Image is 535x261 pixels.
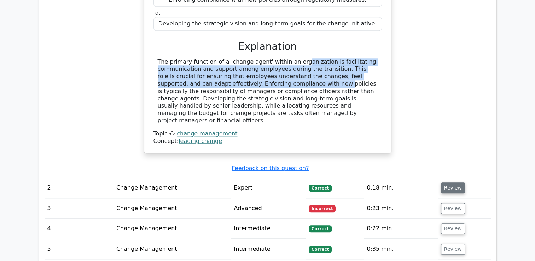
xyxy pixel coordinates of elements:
a: change management [177,130,237,137]
h3: Explanation [158,41,378,53]
div: Topic: [153,130,382,138]
div: The primary function of a 'change agent' within an organization is facilitating communication and... [158,58,378,124]
td: 4 [45,219,114,239]
span: Correct [309,225,332,232]
td: Intermediate [231,239,306,259]
td: 3 [45,198,114,219]
span: d. [155,10,161,16]
button: Review [441,223,465,234]
td: Expert [231,178,306,198]
button: Review [441,244,465,255]
td: Intermediate [231,219,306,239]
td: Change Management [114,198,231,219]
span: Incorrect [309,205,336,212]
td: 0:23 min. [364,198,438,219]
td: Change Management [114,178,231,198]
button: Review [441,182,465,193]
td: 2 [45,178,114,198]
td: 0:18 min. [364,178,438,198]
a: leading change [179,138,222,144]
span: Correct [309,246,332,253]
div: Concept: [153,138,382,145]
span: Correct [309,185,332,192]
td: Change Management [114,219,231,239]
td: 0:22 min. [364,219,438,239]
a: Feedback on this question? [232,165,309,172]
div: Developing the strategic vision and long-term goals for the change initiative. [153,17,382,31]
button: Review [441,203,465,214]
td: 0:35 min. [364,239,438,259]
td: Advanced [231,198,306,219]
td: Change Management [114,239,231,259]
td: 5 [45,239,114,259]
